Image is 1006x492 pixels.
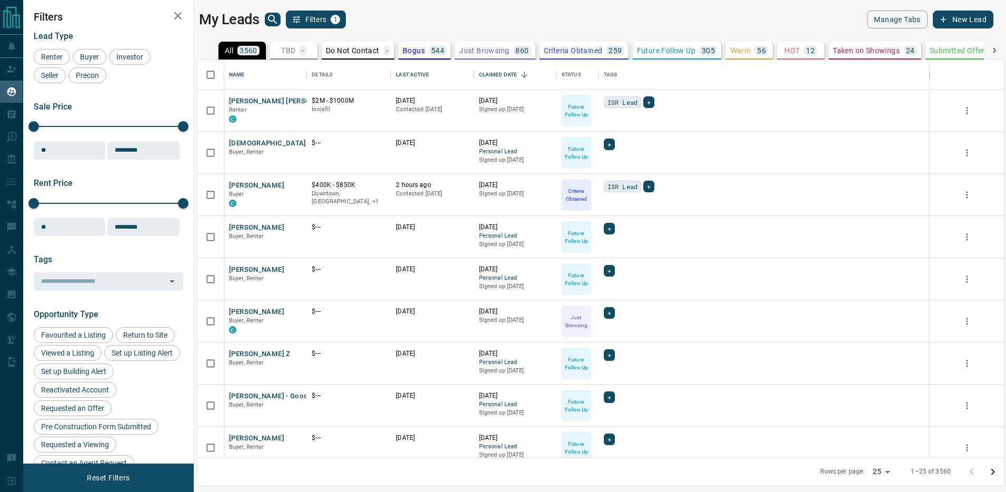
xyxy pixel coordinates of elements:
[229,317,264,324] span: Buyer, Renter
[396,307,468,316] p: [DATE]
[959,313,975,329] button: more
[459,47,509,54] p: Just Browsing
[312,391,385,400] p: $---
[479,147,551,156] span: Personal Lead
[37,349,98,357] span: Viewed a Listing
[607,223,611,234] span: +
[906,47,915,54] p: 24
[306,60,391,90] div: Details
[34,102,72,112] span: Sale Price
[72,71,103,80] span: Precon
[34,455,134,471] div: Contact an Agent Request
[757,47,766,54] p: 56
[959,103,975,119] button: more
[607,139,611,150] span: +
[479,265,551,274] p: [DATE]
[34,49,70,65] div: Renter
[224,60,306,90] div: Name
[312,60,333,90] div: Details
[806,47,815,54] p: 12
[34,363,114,379] div: Set up Building Alert
[312,349,385,358] p: $---
[286,11,346,28] button: Filters1
[312,265,385,274] p: $---
[229,115,236,123] div: condos.ca
[479,391,551,400] p: [DATE]
[34,419,158,435] div: Pre-Construction Form Submitted
[396,105,468,114] p: Contacted [DATE]
[302,47,304,54] p: -
[479,442,551,451] span: Personal Lead
[80,469,136,487] button: Reset Filters
[479,358,551,367] span: Personal Lead
[867,11,927,28] button: Manage Tabs
[34,67,66,83] div: Seller
[479,240,551,249] p: Signed up [DATE]
[37,440,113,449] span: Requested a Viewing
[312,105,385,114] p: Innisfil
[229,96,341,106] button: [PERSON_NAME] [PERSON_NAME]
[76,53,103,61] span: Buyer
[431,47,444,54] p: 544
[607,181,638,192] span: ISR Lead
[312,434,385,442] p: $---
[959,145,975,161] button: more
[637,47,695,54] p: Future Follow Up
[229,434,284,444] button: [PERSON_NAME]
[119,331,171,339] span: Return to Site
[265,13,281,26] button: search button
[563,229,590,245] p: Future Follow Up
[229,326,236,333] div: condos.ca
[229,275,264,282] span: Buyer, Renter
[37,71,62,80] span: Seller
[479,307,551,316] p: [DATE]
[959,229,975,245] button: more
[37,404,108,412] span: Requested an Offer
[479,274,551,283] span: Personal Lead
[68,67,106,83] div: Precon
[479,232,551,241] span: Personal Lead
[833,47,900,54] p: Taken on Showings
[562,60,581,90] div: Status
[229,444,264,450] span: Buyer, Renter
[607,350,611,360] span: +
[604,265,615,277] div: +
[391,60,473,90] div: Last Active
[959,187,975,203] button: more
[396,223,468,232] p: [DATE]
[312,139,385,147] p: $---
[930,47,985,54] p: Submitted Offer
[604,139,615,150] div: +
[312,96,385,105] p: $2M - $1000M
[563,103,590,119] p: Future Follow Up
[643,96,654,108] div: +
[34,11,183,23] h2: Filters
[563,187,590,203] p: Criteria Obtained
[604,434,615,445] div: +
[37,459,131,467] span: Contact an Agent Request
[702,47,715,54] p: 305
[607,434,611,445] span: +
[396,349,468,358] p: [DATE]
[647,97,651,107] span: +
[479,316,551,324] p: Signed up [DATE]
[34,327,113,343] div: Favourited a Listing
[229,181,284,191] button: [PERSON_NAME]
[326,47,380,54] p: Do Not Contact
[37,386,113,394] span: Reactivated Account
[396,96,468,105] p: [DATE]
[312,307,385,316] p: $---
[911,467,951,476] p: 1–25 of 3560
[396,190,468,198] p: Contacted [DATE]
[604,391,615,403] div: +
[312,223,385,232] p: $---
[731,47,751,54] p: Warm
[517,67,532,82] button: Sort
[199,11,260,28] h1: My Leads
[479,139,551,147] p: [DATE]
[959,356,975,371] button: more
[229,200,236,207] div: condos.ca
[479,60,517,90] div: Claimed Date
[225,47,233,54] p: All
[37,53,66,61] span: Renter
